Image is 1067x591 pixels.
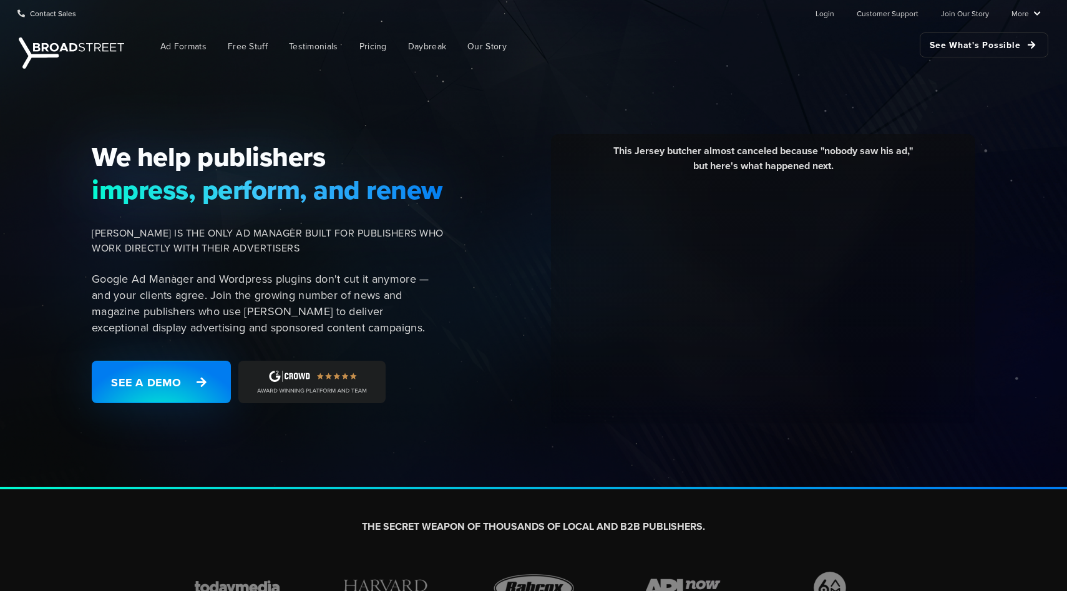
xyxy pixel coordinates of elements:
a: Ad Formats [151,32,216,61]
span: Our Story [467,40,507,53]
a: Testimonials [280,32,348,61]
img: Broadstreet | The Ad Manager for Small Publishers [19,37,124,69]
a: See What's Possible [920,32,1048,57]
span: Ad Formats [160,40,207,53]
a: See a Demo [92,361,231,403]
nav: Main [131,26,1048,67]
span: Pricing [359,40,387,53]
span: Testimonials [289,40,338,53]
a: Customer Support [857,1,918,26]
span: Daybreak [408,40,446,53]
a: Daybreak [399,32,456,61]
p: Google Ad Manager and Wordpress plugins don't cut it anymore — and your clients agree. Join the g... [92,271,444,336]
a: Free Stuff [218,32,277,61]
a: Login [816,1,834,26]
a: More [1011,1,1041,26]
span: impress, perform, and renew [92,173,444,206]
span: [PERSON_NAME] IS THE ONLY AD MANAGER BUILT FOR PUBLISHERS WHO WORK DIRECTLY WITH THEIR ADVERTISERS [92,226,444,256]
span: Free Stuff [228,40,268,53]
span: We help publishers [92,140,444,173]
iframe: YouTube video player [560,183,966,411]
div: This Jersey butcher almost canceled because "nobody saw his ad," but here's what happened next. [560,144,966,183]
a: Our Story [458,32,516,61]
a: Contact Sales [17,1,76,26]
h2: THE SECRET WEAPON OF THOUSANDS OF LOCAL AND B2B PUBLISHERS. [185,520,882,534]
a: Join Our Story [941,1,989,26]
a: Pricing [350,32,396,61]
